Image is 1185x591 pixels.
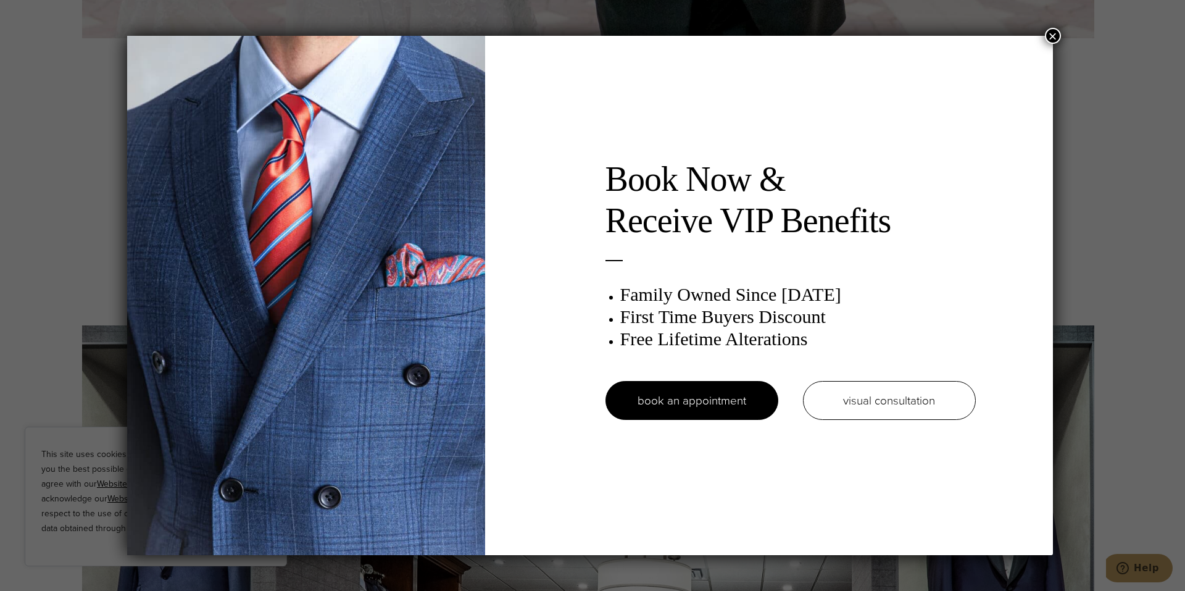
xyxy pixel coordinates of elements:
[620,306,976,328] h3: First Time Buyers Discount
[28,9,53,20] span: Help
[620,283,976,306] h3: Family Owned Since [DATE]
[605,159,976,241] h2: Book Now & Receive VIP Benefits
[605,381,778,420] a: book an appointment
[620,328,976,350] h3: Free Lifetime Alterations
[803,381,976,420] a: visual consultation
[1045,28,1061,44] button: Close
